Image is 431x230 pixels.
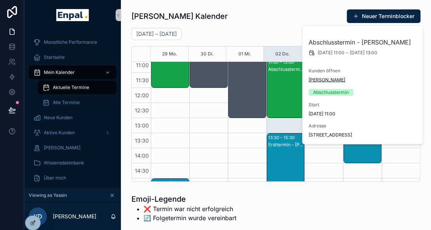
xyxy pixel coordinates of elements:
[44,54,65,60] span: Startseite
[34,212,42,221] span: YD
[133,92,151,98] span: 12:00
[309,132,417,138] span: [STREET_ADDRESS]
[347,9,420,23] button: Neuer Terminblocker
[44,69,75,75] span: Mein Kalender
[131,11,228,21] h1: [PERSON_NAME] Kalender
[29,141,116,155] a: [PERSON_NAME]
[267,58,304,118] div: 11:00 – 13:00Abschlusstermin - [PERSON_NAME]
[309,77,345,83] a: [PERSON_NAME]
[268,66,304,72] div: Abschlusstermin - [PERSON_NAME]
[309,102,417,108] span: Start
[44,39,97,45] span: Monatliche Performance
[309,111,417,117] span: [DATE] 11:00
[44,145,80,151] span: [PERSON_NAME]
[268,142,304,148] div: Ersttermin - [PERSON_NAME]
[268,134,297,141] div: 13:30 – 15:30
[134,62,151,68] span: 11:00
[144,213,236,222] li: 🔄️ Folgetermin wurde vereinbart
[29,111,116,124] a: Neue Kunden
[133,137,151,144] span: 13:30
[201,46,214,61] button: 30 Di.
[24,30,121,188] div: scrollable content
[275,46,290,61] button: 02 Do.
[309,123,417,129] span: Adresse
[44,115,73,121] span: Neue Kunden
[53,84,89,90] span: Aktuelle Termine
[38,96,116,109] a: Alle Termine
[56,9,88,21] img: App logo
[136,30,177,38] h2: [DATE] – [DATE]
[44,130,75,136] span: Aktive Kunden
[313,89,349,96] div: Abschlusstermin
[44,160,84,166] span: Wissensdatenbank
[133,122,151,129] span: 13:00
[29,126,116,140] a: Aktive Kunden
[29,51,116,64] a: Startseite
[133,167,151,174] span: 14:30
[238,46,251,61] button: 01 Mi.
[29,66,116,79] a: Mein Kalender
[318,50,344,56] span: [DATE] 11:00
[29,171,116,185] a: Über mich
[134,77,151,83] span: 11:30
[133,152,151,159] span: 14:00
[29,156,116,170] a: Wissensdatenbank
[38,81,116,94] a: Aktuelle Termine
[44,175,66,181] span: Über mich
[131,194,236,204] h1: Emoji-Legende
[133,107,151,113] span: 12:30
[350,50,377,56] span: [DATE] 13:00
[162,46,177,61] button: 29 Mo.
[29,192,67,198] span: Viewing as Yassin
[29,35,116,49] a: Monatliche Performance
[267,133,304,193] div: 13:30 – 15:30Ersttermin - [PERSON_NAME]
[309,68,417,74] span: Kunden öffnen
[53,213,96,220] p: [PERSON_NAME]
[309,38,417,47] h2: Abschlusstermin - [PERSON_NAME]
[346,50,348,56] span: -
[144,204,236,213] li: ❌ Termin war nicht erfolgreich
[153,179,181,187] div: 15:00 – 17:00
[268,58,296,66] div: 11:00 – 13:00
[53,100,80,106] span: Alle Termine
